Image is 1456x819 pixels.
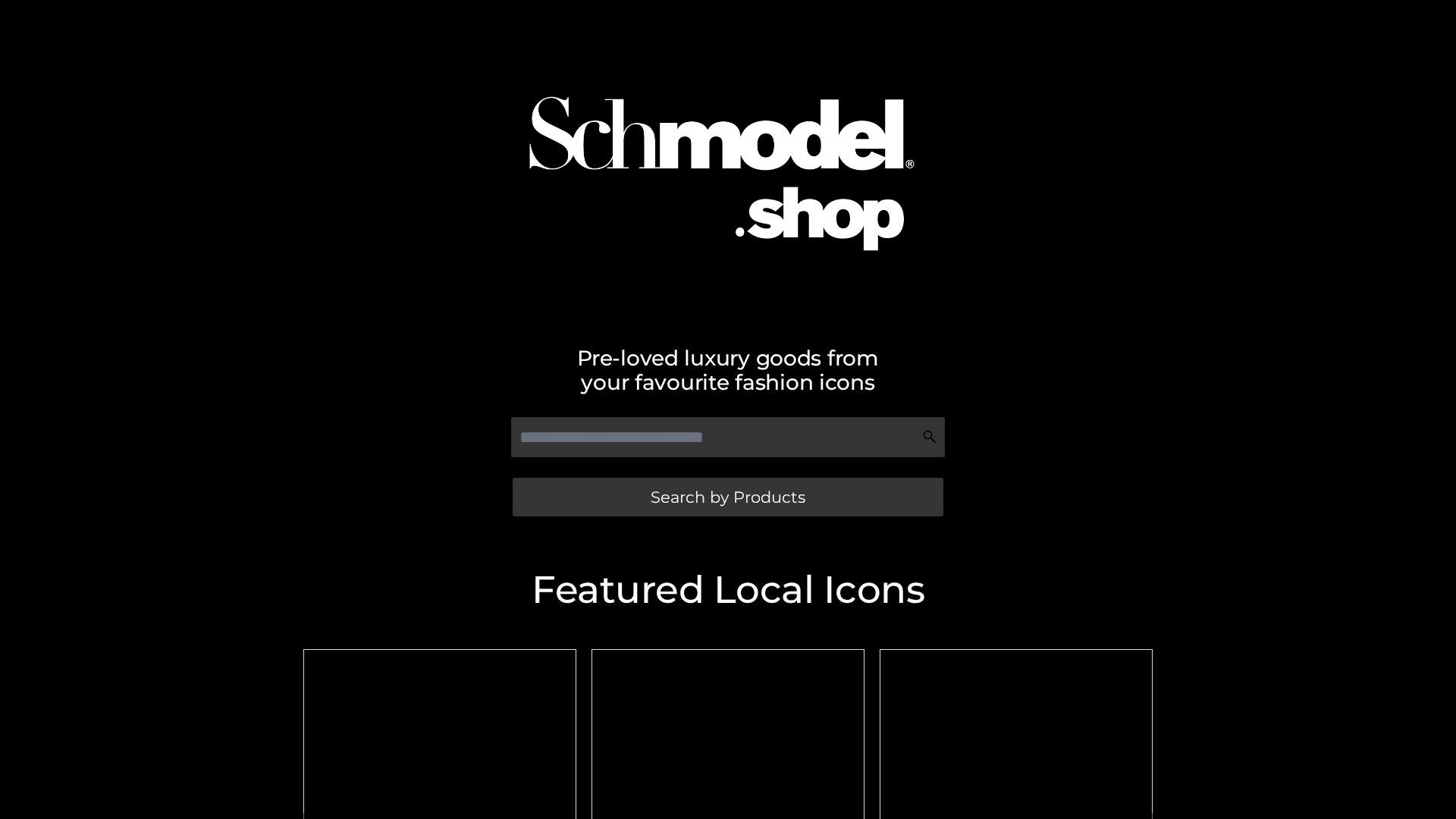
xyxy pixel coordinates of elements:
h2: Pre-loved luxury goods from your favourite fashion icons [296,346,1160,394]
h2: Featured Local Icons​ [296,571,1160,609]
span: Search by Products [651,489,805,505]
img: Search Icon [922,429,937,444]
a: Search by Products [513,478,943,516]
